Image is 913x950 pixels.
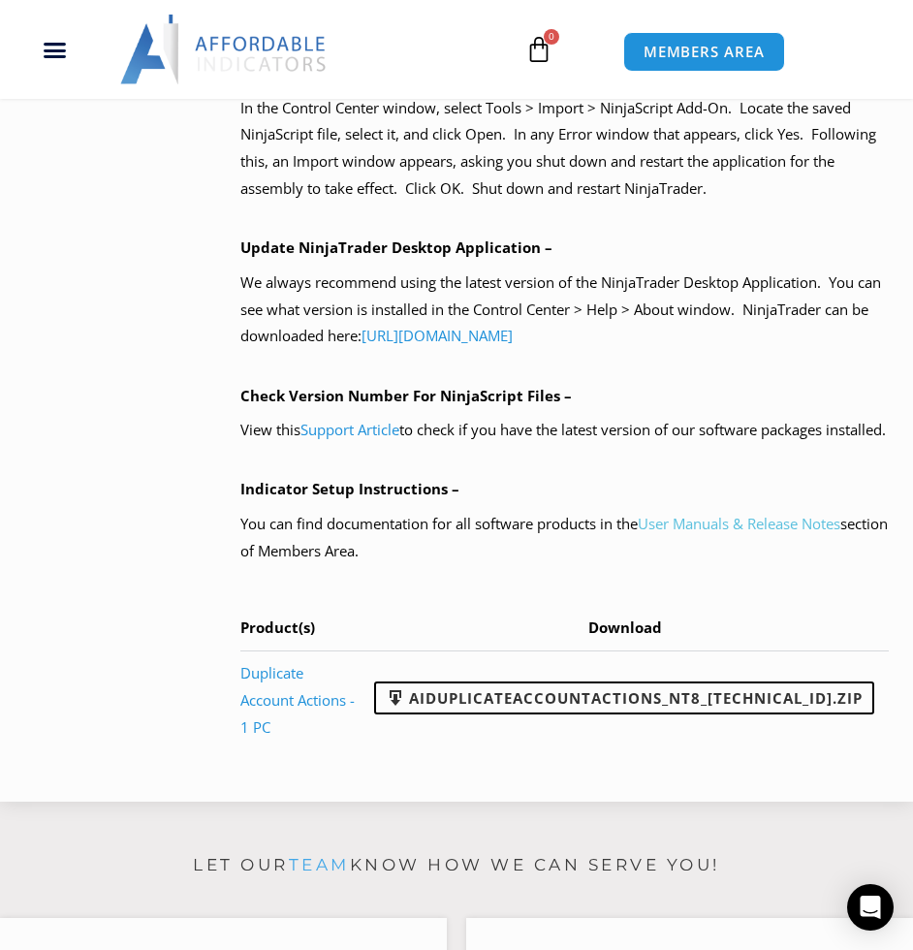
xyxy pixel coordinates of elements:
span: Product(s) [240,617,315,637]
b: Update NinjaTrader Desktop Application – [240,237,552,257]
a: 0 [496,21,582,78]
b: Indicator Setup Instructions – [240,479,459,498]
img: LogoAI | Affordable Indicators – NinjaTrader [120,15,329,84]
div: Open Intercom Messenger [847,884,894,931]
a: AIDuplicateAccountActions_NT8_[TECHNICAL_ID].zip [374,681,874,714]
a: Duplicate Account Actions - 1 PC [240,663,355,737]
p: We always recommend using the latest version of the NinjaTrader Desktop Application. You can see ... [240,269,889,351]
div: Menu Toggle [10,31,100,68]
a: [URL][DOMAIN_NAME] [362,326,513,345]
span: MEMBERS AREA [644,45,765,59]
p: In the Control Center window, select Tools > Import > NinjaScript Add-On. Locate the saved NinjaS... [240,95,889,203]
a: team [289,855,350,874]
span: Download [588,617,662,637]
b: Check Version Number For NinjaScript Files – [240,386,572,405]
a: MEMBERS AREA [623,32,785,72]
p: You can find documentation for all software products in the section of Members Area. [240,511,889,565]
p: View this to check if you have the latest version of our software packages installed. [240,417,889,444]
span: 0 [544,29,559,45]
a: Support Article [300,420,399,439]
a: User Manuals & Release Notes [638,514,840,533]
